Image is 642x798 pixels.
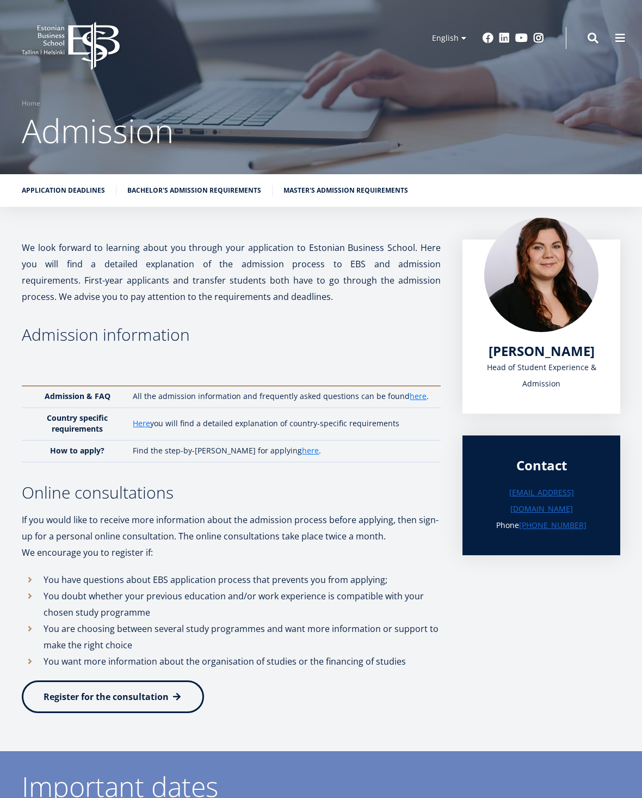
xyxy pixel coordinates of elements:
[22,484,441,501] h3: Online consultations
[283,185,408,196] a: Master's admission requirements
[483,33,493,44] a: Facebook
[22,327,441,343] h3: Admission information
[410,391,427,402] a: here
[127,408,441,440] td: you will find a detailed explanation of country-specific requirements
[533,33,544,44] a: Instagram
[22,98,40,109] a: Home
[22,512,441,544] p: If you would like to receive more information about the admission process before applying, then s...
[127,185,261,196] a: Bachelor's admission requirements
[22,653,441,670] li: You want more information about the organisation of studies or the financing of studies
[484,218,598,332] img: liina reimann
[22,108,174,153] span: Admission
[50,445,104,456] strong: How to apply?
[515,33,528,44] a: Youtube
[133,445,430,456] p: Find the step-by-[PERSON_NAME] for applying .
[22,544,441,561] p: We encourage you to register if:
[47,413,108,434] strong: Country specific requirements
[133,418,150,429] a: Here
[22,572,441,588] li: You have questions about EBS application process that prevents you from applying;
[22,680,204,713] a: Register for the consultation
[45,391,110,401] strong: Admission & FAQ
[489,343,595,359] a: [PERSON_NAME]
[22,240,441,305] p: We look forward to learning about you through your application to Estonian Business School. Here ...
[302,445,319,456] a: here
[484,484,598,517] a: [EMAIL_ADDRESS][DOMAIN_NAME]
[499,33,510,44] a: Linkedin
[484,457,598,474] div: Contact
[484,517,598,533] h3: Phone
[44,691,169,703] span: Register for the consultation
[22,621,441,653] li: You are choosing between several study programmes and want more information or support to make th...
[22,185,105,196] a: Application deadlines
[127,386,441,408] td: All the admission information and frequently asked questions can be found .
[22,588,441,621] li: You doubt whether your previous education and/or work experience is compatible with your chosen s...
[519,517,587,533] a: [PHONE_NUMBER]
[489,342,595,360] span: [PERSON_NAME]
[484,359,598,392] div: Head of Student Experience & Admission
